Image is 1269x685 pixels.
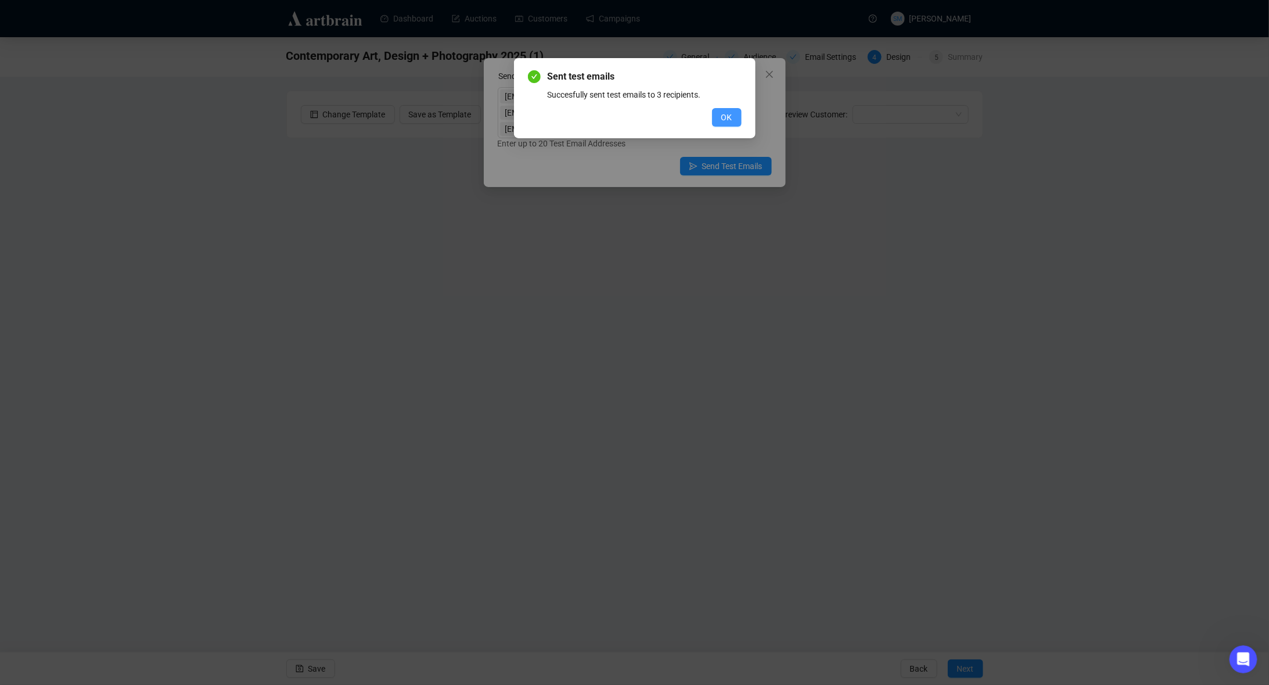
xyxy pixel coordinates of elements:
button: OK [712,108,742,127]
iframe: Intercom live chat [1230,645,1257,673]
span: Sent test emails [548,70,742,84]
div: Succesfully sent test emails to 3 recipients. [548,88,742,101]
span: check-circle [528,70,541,83]
span: OK [721,111,732,124]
